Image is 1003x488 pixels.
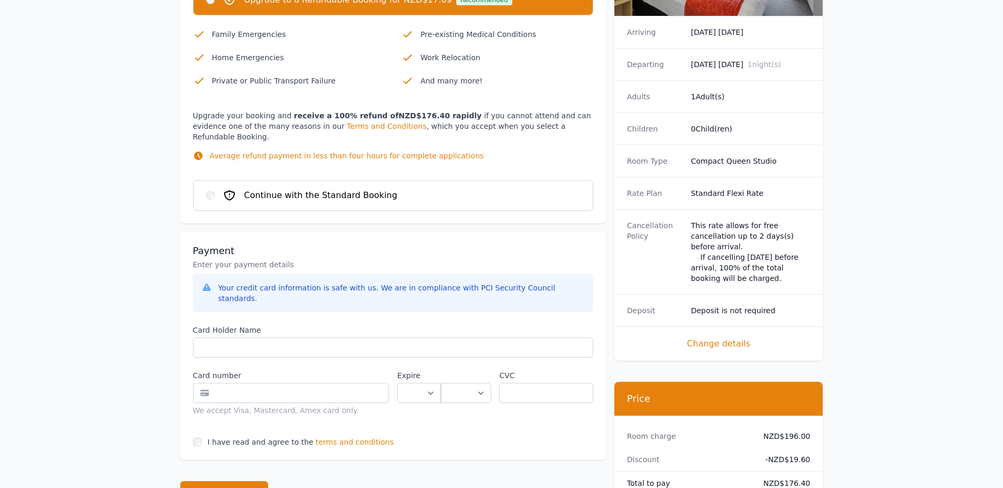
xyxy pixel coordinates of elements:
label: Card Holder Name [193,325,593,335]
label: . [441,370,491,381]
span: Change details [627,337,811,350]
span: Continue with the Standard Booking [244,189,398,202]
p: Home Emergencies [212,51,385,64]
a: Terms and Conditions [347,122,427,130]
h3: Payment [193,245,593,257]
p: Average refund payment in less than four hours for complete applications [210,151,484,161]
dt: Adults [627,91,683,102]
span: 1 night(s) [748,60,781,69]
dd: - NZD$19.60 [755,454,811,465]
dt: Discount [627,454,747,465]
p: Enter your payment details [193,259,593,270]
dd: Deposit is not required [691,305,811,316]
dd: NZD$196.00 [755,431,811,442]
label: CVC [499,370,593,381]
h3: Price [627,392,811,405]
dt: Arriving [627,27,683,37]
dt: Departing [627,59,683,70]
p: And many more! [420,74,593,87]
label: Card number [193,370,389,381]
p: Family Emergencies [212,28,385,41]
dd: Compact Queen Studio [691,156,811,166]
p: Work Relocation [420,51,593,64]
p: Upgrade your booking and if you cannot attend and can evidence one of the many reasons in our , w... [193,110,593,172]
dt: Room Type [627,156,683,166]
dt: Children [627,124,683,134]
div: This rate allows for free cancellation up to 2 days(s) before arrival. If cancelling [DATE] befor... [691,220,811,284]
label: I have read and agree to the [208,438,314,446]
strong: receive a 100% refund of NZD$176.40 rapidly [294,111,482,120]
span: terms and conditions [316,437,394,447]
dd: Standard Flexi Rate [691,188,811,199]
dd: 0 Child(ren) [691,124,811,134]
div: Your credit card information is safe with us. We are in compliance with PCI Security Council stan... [218,283,585,304]
div: We accept Visa, Mastercard, Amex card only. [193,405,389,416]
dd: 1 Adult(s) [691,91,811,102]
dd: [DATE] [DATE] [691,27,811,37]
p: Private or Public Transport Failure [212,74,385,87]
dt: Deposit [627,305,683,316]
label: Expire [397,370,441,381]
dt: Room charge [627,431,747,442]
dt: Rate Plan [627,188,683,199]
dt: Cancellation Policy [627,220,683,284]
dd: [DATE] [DATE] [691,59,811,70]
p: Pre-existing Medical Conditions [420,28,593,41]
